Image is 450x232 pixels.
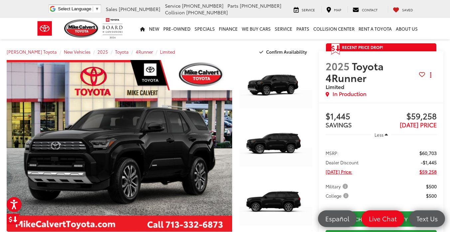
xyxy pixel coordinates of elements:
[182,2,224,9] span: [PHONE_NUMBER]
[326,192,350,199] span: College
[266,49,307,55] span: Confirm Availability
[239,177,312,232] a: Expand Photo 3
[419,150,437,156] span: $60,703
[289,6,320,13] a: Service
[375,132,383,138] span: Less
[240,2,281,9] span: [PHONE_NUMBER]
[302,7,315,12] span: Service
[119,6,160,12] span: [PHONE_NUMBER]
[136,49,153,55] a: 4Runner
[326,159,359,166] span: Dealer Discount
[318,210,357,227] a: Español
[321,6,346,13] a: Map
[294,18,311,39] a: Parts
[326,168,352,175] span: [DATE] Price:
[273,18,294,39] a: Service
[7,60,232,232] a: Expand Photo 0
[115,49,129,55] a: Toyota
[32,18,57,39] img: Toyota
[326,150,339,156] span: MSRP:
[227,2,238,9] span: Parts
[186,9,228,16] span: [PHONE_NUMBER]
[413,214,441,223] span: Text Us
[58,6,91,11] span: Select Language
[326,83,344,90] span: Limited
[95,6,99,11] span: ▼
[357,18,394,39] a: Rent a Toyota
[326,43,437,51] a: Get Price Drop Alert Recent Price Drop!
[64,49,90,55] a: New Vehicles
[239,60,312,115] a: Expand Photo 1
[239,118,313,174] img: 2025 Toyota 4Runner Limited
[106,6,117,12] span: Sales
[348,6,382,13] a: Contact
[165,9,185,16] span: Collision
[362,7,377,12] span: Contact
[366,214,400,223] span: Live Chat
[430,72,431,78] span: dropdown dots
[400,120,437,129] span: [DATE] PRICE
[421,159,437,166] span: -$1,445
[326,59,383,85] span: Toyota 4Runner
[326,59,350,73] span: 2025
[333,90,367,98] span: In Production
[371,129,391,141] button: Less
[331,43,340,55] span: Get Price Drop Alert
[326,112,381,122] span: $1,445
[388,6,418,13] a: My Saved Vehicles
[239,59,313,115] img: 2025 Toyota 4Runner Limited
[322,214,353,223] span: Español
[217,18,240,39] a: Finance
[426,183,437,190] span: $500
[342,44,383,50] span: Recent Price Drop!
[334,7,341,12] span: Map
[7,49,57,55] a: [PERSON_NAME] Toyota
[161,18,193,39] a: Pre-Owned
[138,18,147,39] a: Home
[409,210,445,227] a: Text Us
[311,18,357,39] a: Collision Center
[326,183,349,190] span: Military
[58,6,99,11] a: Select Language​
[402,7,413,12] span: Saved
[326,192,351,199] button: College
[240,18,273,39] a: WE BUY CARS
[165,2,181,9] span: Service
[326,120,352,129] span: SAVINGS
[362,210,404,227] a: Live Chat
[97,49,108,55] a: 2025
[425,69,437,81] button: Actions
[160,49,175,55] a: Limited
[147,18,161,39] a: New
[256,46,313,58] button: Confirm Availability
[193,18,217,39] a: Specials
[394,18,420,39] a: About Us
[7,214,20,224] a: Get Price Drop Alert
[426,192,437,199] span: $500
[64,19,99,38] img: Mike Calvert Toyota
[419,168,437,175] span: $59,258
[381,112,437,122] span: $59,258
[326,183,350,190] button: Military
[239,118,312,173] a: Expand Photo 2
